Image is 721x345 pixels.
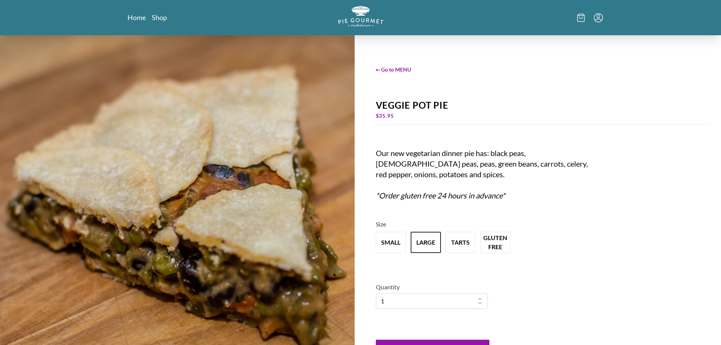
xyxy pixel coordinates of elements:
div: $ 35.95 [376,111,712,121]
span: ← Go to MENU [376,66,712,73]
a: Home [128,13,146,22]
img: logo [338,6,383,27]
button: Menu [594,13,603,22]
button: Variant Swatch [445,232,476,253]
em: *Order gluten free 24 hours in advance* [376,191,505,200]
button: Variant Swatch [480,232,511,253]
button: Variant Swatch [376,232,406,253]
a: Logo [338,6,383,29]
button: Variant Swatch [411,232,441,253]
a: Shop [152,13,167,22]
div: Veggie Pot Pie [376,100,712,111]
span: Quantity [376,283,400,290]
div: Our new vegetarian dinner pie has: black peas, [DEMOGRAPHIC_DATA] peas, peas, green beans, carrot... [376,148,594,201]
span: Size [376,220,386,228]
select: Quantity [376,293,488,309]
